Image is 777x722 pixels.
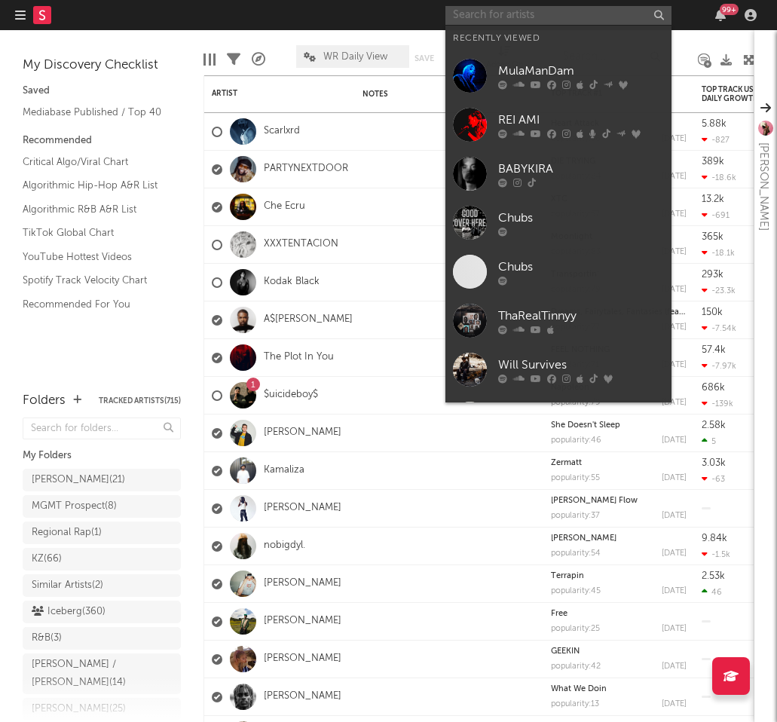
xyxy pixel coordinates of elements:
button: Tracked Artists(715) [99,397,181,405]
div: popularity: 55 [551,474,600,482]
a: PARTYNEXTDOOR [264,163,348,176]
div: [PERSON_NAME] / [PERSON_NAME] ( 14 ) [32,656,138,692]
a: [PERSON_NAME] [264,502,341,515]
div: popularity: 45 [551,587,601,595]
a: Algorithmic R&B A&R List [23,201,166,218]
a: MGMT Prospect(8) [23,495,181,518]
a: Similar Artists(2) [23,574,181,597]
a: BABYKIRA [445,149,671,198]
div: Filters [227,38,240,81]
div: popularity: 46 [551,436,601,445]
div: -7.97k [702,361,736,371]
div: Recently Viewed [453,29,664,47]
div: 150k [702,307,723,317]
div: 9.84k [702,534,727,543]
a: Terrapin [551,572,584,580]
a: [PERSON_NAME] [264,577,341,590]
a: XXXTENTACION [264,238,338,251]
div: -63 [702,474,725,484]
a: Scarlxrd [264,125,300,138]
div: popularity: 42 [551,662,601,671]
div: Similar Artists ( 2 ) [32,577,103,595]
div: [DATE] [662,323,687,332]
div: 365k [702,232,723,242]
a: Zermatt [551,459,582,467]
div: 46 [702,587,722,597]
a: YouTube Hottest Videos [23,249,166,265]
div: 3.03k [702,458,726,468]
div: 5.88k [702,119,727,129]
a: Spotify Track Velocity Chart [23,272,166,289]
a: [PERSON_NAME] [445,394,671,443]
div: popularity: 25 [551,625,600,633]
div: -827 [702,135,730,145]
div: [PERSON_NAME] [754,142,772,231]
div: ThaRealTinnyy [498,307,664,325]
div: [PERSON_NAME] ( 25 ) [32,700,126,718]
div: 389k [702,157,724,167]
span: WR Daily View [323,52,387,62]
div: [DATE] [662,135,687,143]
a: REI AMI [445,100,671,149]
div: popularity: 79 [551,399,601,407]
a: GEEKIN [551,647,580,656]
div: My Discovery Checklist [23,57,181,75]
div: [DATE] [662,662,687,671]
div: My Folders [23,447,181,465]
div: [DATE] [662,512,687,520]
a: [PERSON_NAME] [264,653,341,665]
div: 293k [702,270,723,280]
div: Iceberg ( 360 ) [32,603,106,621]
div: WILLY [551,534,687,543]
div: popularity: 54 [551,549,601,558]
a: Che Ecru [264,200,305,213]
div: popularity: 37 [551,512,600,520]
div: Folders [23,392,66,410]
a: Algorithmic Hip-Hop A&R List [23,177,166,194]
div: MulaManDam [498,62,664,80]
div: Terrapin [551,572,687,580]
div: -139k [702,399,733,408]
div: Will Survives [498,356,664,374]
a: Mediabase Published / Top 40 [23,104,166,121]
div: 57.4k [702,345,726,355]
a: MulaManDam [445,51,671,100]
div: Chubs [498,258,664,276]
div: Saved [23,82,181,100]
a: What We Doin [551,685,607,693]
a: She Doesn't Sleep [551,421,620,430]
a: Chubs [445,247,671,296]
div: 2.58k [702,421,726,430]
div: [DATE] [662,587,687,595]
div: Notes [362,90,513,99]
div: Artist [212,89,325,98]
div: GEEKIN [551,647,687,656]
a: KZ(66) [23,548,181,571]
a: The Plot In You [264,351,334,364]
a: Recommended For You [23,296,166,313]
a: [PERSON_NAME] / [PERSON_NAME](14) [23,653,181,694]
div: -18.1k [702,248,735,258]
a: TikTok Global Chart [23,225,166,241]
button: Save [415,54,434,63]
div: 13.2k [702,194,724,204]
div: [DATE] [662,210,687,219]
div: Dwayne Carter Flow [551,497,687,505]
a: Kodak Black [264,276,320,289]
div: BABYKIRA [498,160,664,178]
div: [DATE] [662,399,687,407]
div: -7.54k [702,323,736,333]
div: What We Doin [551,685,687,693]
a: A$[PERSON_NAME] [264,314,353,326]
a: [PERSON_NAME] [264,690,341,703]
a: Will Survives [445,345,671,394]
a: ThaRealTinnyy [445,296,671,345]
div: 686k [702,383,725,393]
div: -18.6k [702,173,736,182]
div: MGMT Prospect ( 8 ) [32,497,117,515]
div: Recommended [23,132,181,150]
div: [DATE] [662,436,687,445]
div: [DATE] [662,549,687,558]
div: -23.3k [702,286,736,295]
div: [DATE] [662,625,687,633]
